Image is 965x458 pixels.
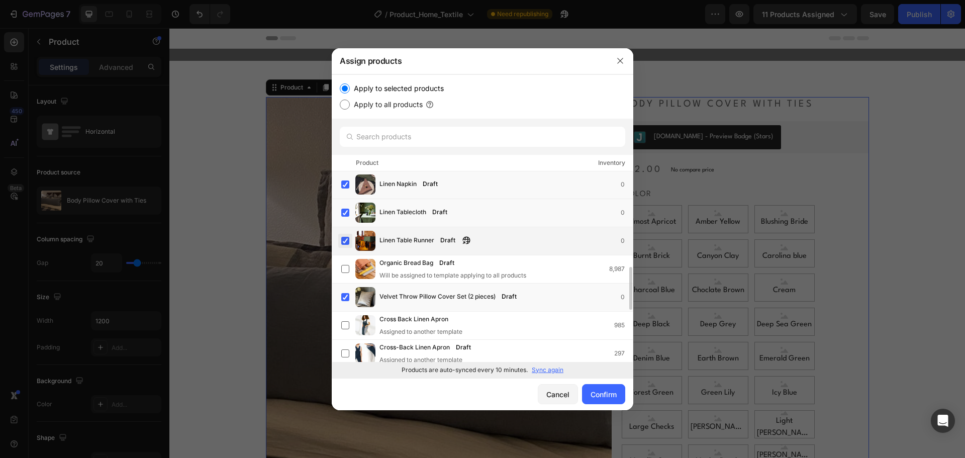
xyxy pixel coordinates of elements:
span: Emerald Green [588,325,642,337]
span: Light [PERSON_NAME] [586,387,645,411]
img: product-img [355,287,375,307]
p: Sync again [532,365,563,375]
span: Choclate Brown [521,256,577,268]
span: Carolina blue [591,222,639,234]
h2: Body Pillow Cover with Ties [452,69,700,83]
div: Cancel [546,389,569,400]
div: 985 [614,320,633,330]
legend: color [452,159,484,173]
div: Draft [498,292,521,302]
label: Apply to all products [350,99,423,111]
span: [PERSON_NAME] Green [586,421,645,445]
div: 8,987 [609,264,633,274]
span: Green Lily [530,359,567,371]
img: product-img [355,174,375,195]
div: 0 [621,292,633,302]
div: Open Intercom Messenger [931,409,955,433]
span: Earth Brown [526,325,571,337]
div: Confirm [591,389,617,400]
div: Draft [452,342,475,352]
img: product-img [355,231,375,251]
img: product-img [355,343,375,363]
p: Products are auto-synced every 10 minutes. [402,365,528,375]
div: 0 [621,236,633,246]
div: Draft [436,235,459,245]
div: Will be assigned to template applying to all products [379,271,526,280]
div: Assign products [332,48,607,74]
span: Deep Grey [529,291,568,303]
span: Deep Black [462,291,503,303]
div: 0 [621,179,633,190]
span: Denim Blue [462,325,503,337]
img: product-img [355,259,375,279]
span: Icy Blue [601,359,630,371]
label: Apply to selected products [350,82,444,95]
input: Search products [340,127,625,147]
span: Amber Yellow [524,188,573,200]
span: Burnt Brick [462,222,503,234]
img: product-img [355,203,375,223]
div: Assigned to another template [379,355,491,364]
div: /> [332,74,633,378]
span: Metallic Grey [458,427,507,439]
span: Mocha Purple [524,427,573,439]
span: Linen Napkin [379,179,417,190]
span: Cream [602,256,628,268]
span: [PERSON_NAME] [519,393,578,405]
span: Almost Apricot [456,188,509,200]
p: No compare price [502,139,545,145]
span: Linen Table Runner [379,235,434,246]
span: Cross-Back Linen Apron [379,342,450,353]
div: $12.00 [452,135,494,149]
img: Judgeme.png [464,103,476,115]
div: Draft [435,258,458,268]
span: Velvet Throw Pillow Cover Set (2 pieces) [379,292,496,303]
p: Every piece crafted on demand, for you! [1,22,795,32]
div: Product [356,158,378,168]
span: Large Checks [458,393,507,405]
div: [DOMAIN_NAME] - Preview Badge (Stars) [485,103,604,114]
span: Forest Green [459,359,506,371]
div: Inventory [598,158,625,168]
div: 297 [614,348,633,358]
button: Confirm [582,384,625,404]
img: product-img [355,315,375,335]
span: Charcoal Blue [457,256,508,268]
span: Canyon Clay [526,222,571,234]
div: Draft [428,207,451,217]
button: Judge.me - Preview Badge (Stars) [456,97,612,121]
span: Cross Back Linen Apron [379,314,448,325]
span: Deep Sea Green [586,291,644,303]
div: Assigned to another template [379,327,464,336]
span: Organic Bread Bag [379,258,433,269]
button: Cancel [538,384,578,404]
span: Blushing Bride [590,188,641,200]
span: Linen Tablecloth [379,207,426,218]
div: 0 [621,208,633,218]
div: Product [109,55,136,64]
div: Draft [419,179,442,189]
